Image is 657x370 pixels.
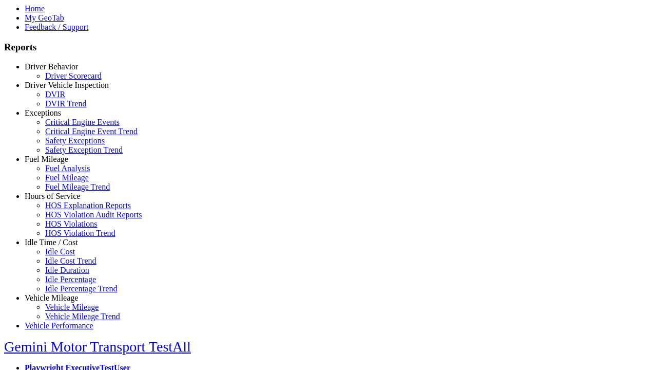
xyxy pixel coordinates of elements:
a: Idle Duration [45,266,89,274]
a: Idle Cost [45,247,75,256]
a: Idle Cost Trend [45,256,96,265]
a: Vehicle Mileage [25,293,78,302]
a: Feedback / Support [25,23,88,31]
h3: Reports [4,42,653,53]
a: Fuel Analysis [45,164,90,173]
a: Safety Exception Trend [45,145,123,154]
a: Driver Scorecard [45,71,102,80]
a: Vehicle Performance [25,321,93,330]
a: Idle Percentage [45,275,96,284]
a: Exceptions [25,108,61,117]
a: Idle Time / Cost [25,238,78,247]
a: My GeoTab [25,13,64,22]
a: Hours of Service [25,192,80,200]
a: Critical Engine Event Trend [45,127,138,136]
a: Idle Percentage Trend [45,284,117,293]
a: Fuel Mileage Trend [45,182,110,191]
a: Safety Exceptions [45,136,105,145]
a: HOS Explanation Reports [45,201,131,210]
a: HOS Violation Audit Reports [45,210,142,219]
a: Home [25,4,45,13]
a: Fuel Mileage [45,173,89,182]
a: Gemini Motor Transport TestAll [4,339,191,355]
a: Vehicle Mileage [45,303,99,311]
a: HOS Violations [45,219,97,228]
a: Vehicle Mileage Trend [45,312,120,321]
a: Fuel Mileage [25,155,68,163]
a: Driver Behavior [25,62,78,71]
a: DVIR [45,90,65,99]
a: Driver Vehicle Inspection [25,81,109,89]
a: HOS Violation Trend [45,229,115,237]
a: DVIR Trend [45,99,86,108]
a: Critical Engine Events [45,118,120,126]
